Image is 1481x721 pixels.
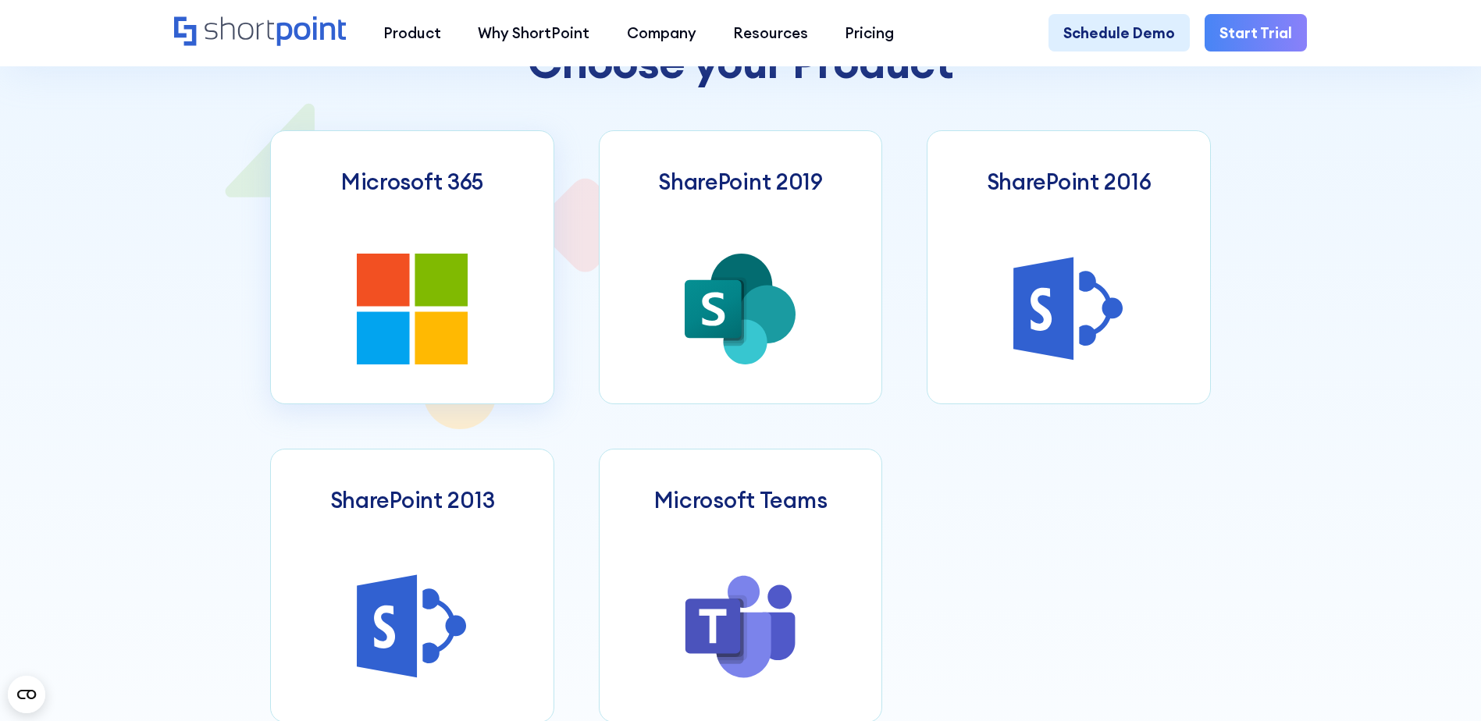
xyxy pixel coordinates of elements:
h3: SharePoint 2013 [330,487,495,513]
div: Company [627,22,696,44]
div: Product [383,22,441,44]
a: Product [365,14,459,51]
a: Resources [714,14,826,51]
div: Pricing [845,22,894,44]
div: Resources [733,22,808,44]
a: Why ShortPoint [460,14,608,51]
h3: Microsoft Teams [654,487,828,513]
iframe: Chat Widget [1200,540,1481,721]
a: Schedule Demo [1048,14,1190,51]
a: SharePoint 2019 [599,130,883,404]
h3: SharePoint 2019 [658,169,823,195]
div: Why ShortPoint [478,22,589,44]
a: Home [174,16,347,48]
h3: SharePoint 2016 [987,169,1152,195]
a: Microsoft 365 [270,130,554,404]
a: Pricing [827,14,913,51]
h3: Microsoft 365 [341,169,483,195]
a: SharePoint 2016 [927,130,1211,404]
button: Open CMP widget [8,676,45,713]
a: Start Trial [1205,14,1307,51]
a: Company [608,14,714,51]
h2: Choose your Product [270,37,1211,87]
